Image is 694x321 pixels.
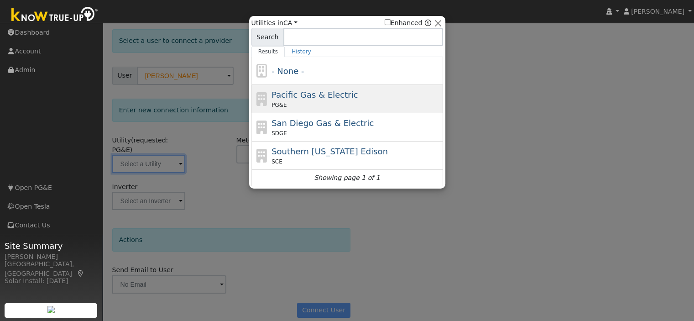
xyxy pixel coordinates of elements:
span: Southern [US_STATE] Edison [271,147,388,156]
div: Solar Install: [DATE] [5,276,98,286]
a: CA [283,19,297,26]
a: Results [251,46,285,57]
span: Show enhanced providers [385,18,431,28]
div: [PERSON_NAME] [5,252,98,262]
a: History [285,46,318,57]
span: Utilities in [251,18,297,28]
a: Enhanced Providers [424,19,431,26]
span: Pacific Gas & Electric [271,90,358,100]
span: Search [251,28,284,46]
i: Showing page 1 of 1 [314,173,380,183]
img: retrieve [47,306,55,313]
span: PG&E [271,101,287,109]
div: [GEOGRAPHIC_DATA], [GEOGRAPHIC_DATA] [5,259,98,279]
span: Site Summary [5,240,98,252]
span: SCE [271,158,282,166]
span: - None - [271,66,304,76]
label: Enhanced [385,18,423,28]
input: Enhanced [385,19,391,25]
span: [PERSON_NAME] [631,8,684,15]
span: SDGE [271,129,287,137]
a: Map [77,270,85,277]
img: Know True-Up [7,5,103,26]
span: San Diego Gas & Electric [271,118,374,128]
